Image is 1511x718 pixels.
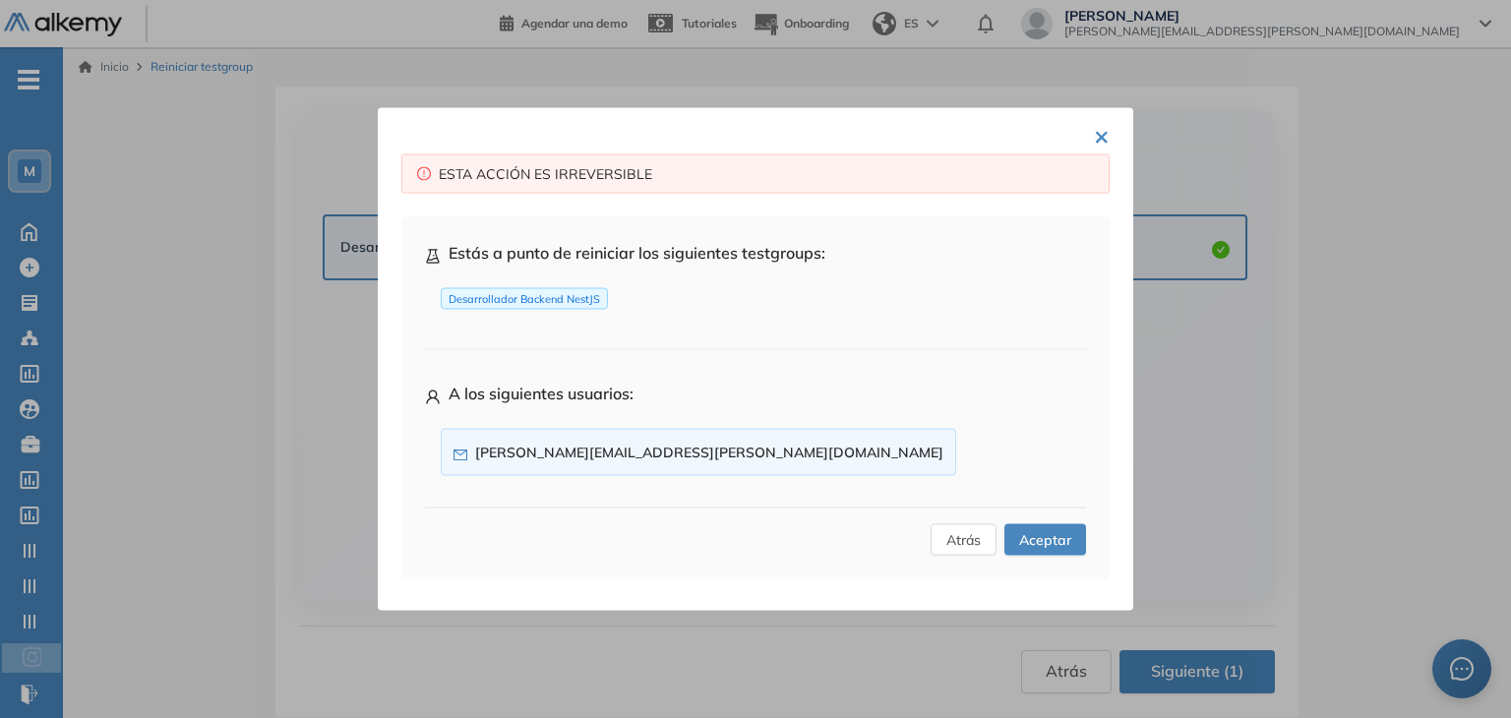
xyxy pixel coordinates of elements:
[1019,529,1071,551] span: Aceptar
[425,241,1086,265] h5: Estás a punto de reiniciar los siguientes testgroups:
[931,524,997,556] button: Atrás
[1094,116,1110,154] button: ×
[1004,524,1086,556] button: Aceptar
[439,163,1094,185] div: ESTA ACCIÓN ES IRREVERSIBLE
[453,449,467,462] span: mail
[425,249,441,265] span: experiment
[441,288,608,310] span: Desarrollador Backend NestJS
[946,529,981,551] span: Atrás
[425,382,1086,405] h5: A los siguientes usuarios:
[425,389,441,405] span: user
[475,444,943,461] strong: [PERSON_NAME][EMAIL_ADDRESS][PERSON_NAME][DOMAIN_NAME]
[417,167,431,181] span: exclamation-circle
